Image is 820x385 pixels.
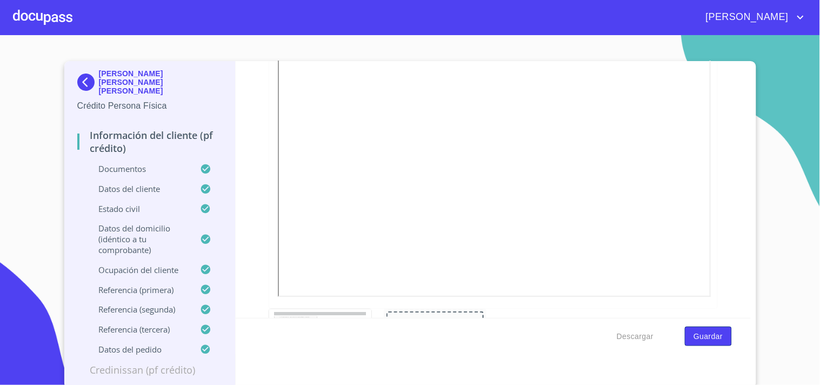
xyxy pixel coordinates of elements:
[77,284,201,295] p: Referencia (primera)
[617,330,654,343] span: Descargar
[77,223,201,255] p: Datos del domicilio (idéntico a tu comprobante)
[694,330,723,343] span: Guardar
[99,69,223,95] p: [PERSON_NAME] [PERSON_NAME] [PERSON_NAME]
[77,183,201,194] p: Datos del cliente
[77,344,201,355] p: Datos del pedido
[77,324,201,335] p: Referencia (tercera)
[77,69,223,99] div: [PERSON_NAME] [PERSON_NAME] [PERSON_NAME]
[77,74,99,91] img: Docupass spot blue
[698,9,807,26] button: account of current user
[698,9,794,26] span: [PERSON_NAME]
[77,99,223,112] p: Crédito Persona Física
[278,6,711,297] iframe: Constancia de situación fiscal
[77,363,223,376] p: Credinissan (PF crédito)
[77,203,201,214] p: Estado Civil
[77,264,201,275] p: Ocupación del Cliente
[77,129,223,155] p: Información del cliente (PF crédito)
[685,327,731,347] button: Guardar
[77,304,201,315] p: Referencia (segunda)
[77,163,201,174] p: Documentos
[612,327,658,347] button: Descargar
